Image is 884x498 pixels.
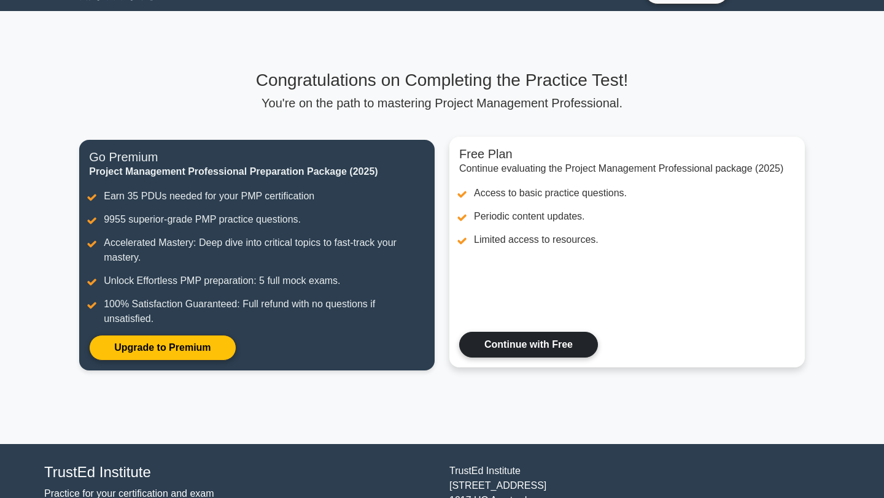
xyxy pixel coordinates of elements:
[459,332,598,358] a: Continue with Free
[79,96,805,110] p: You're on the path to mastering Project Management Professional.
[79,70,805,91] h3: Congratulations on Completing the Practice Test!
[89,335,236,361] a: Upgrade to Premium
[44,464,435,481] h4: TrustEd Institute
